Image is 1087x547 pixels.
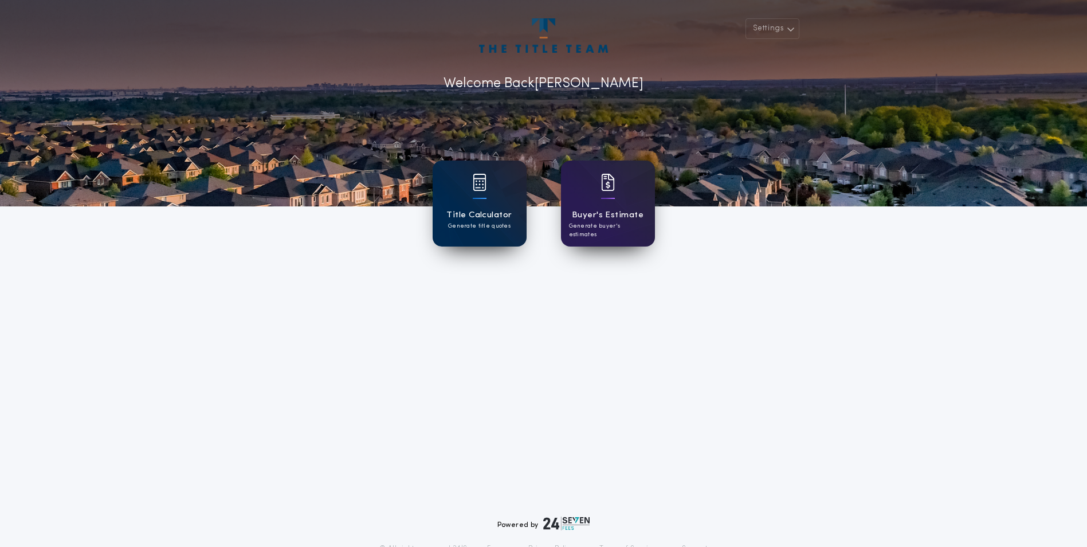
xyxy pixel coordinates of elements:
h1: Buyer's Estimate [572,209,643,222]
p: Generate buyer's estimates [569,222,647,239]
p: Generate title quotes [448,222,511,230]
a: card iconBuyer's EstimateGenerate buyer's estimates [561,161,655,247]
h1: Title Calculator [446,209,512,222]
div: Powered by [497,517,590,530]
p: Welcome Back [PERSON_NAME] [444,73,643,94]
img: logo [543,517,590,530]
img: card icon [601,174,615,191]
a: card iconTitle CalculatorGenerate title quotes [433,161,527,247]
button: Settings [745,18,799,39]
img: account-logo [479,18,607,53]
img: card icon [473,174,486,191]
